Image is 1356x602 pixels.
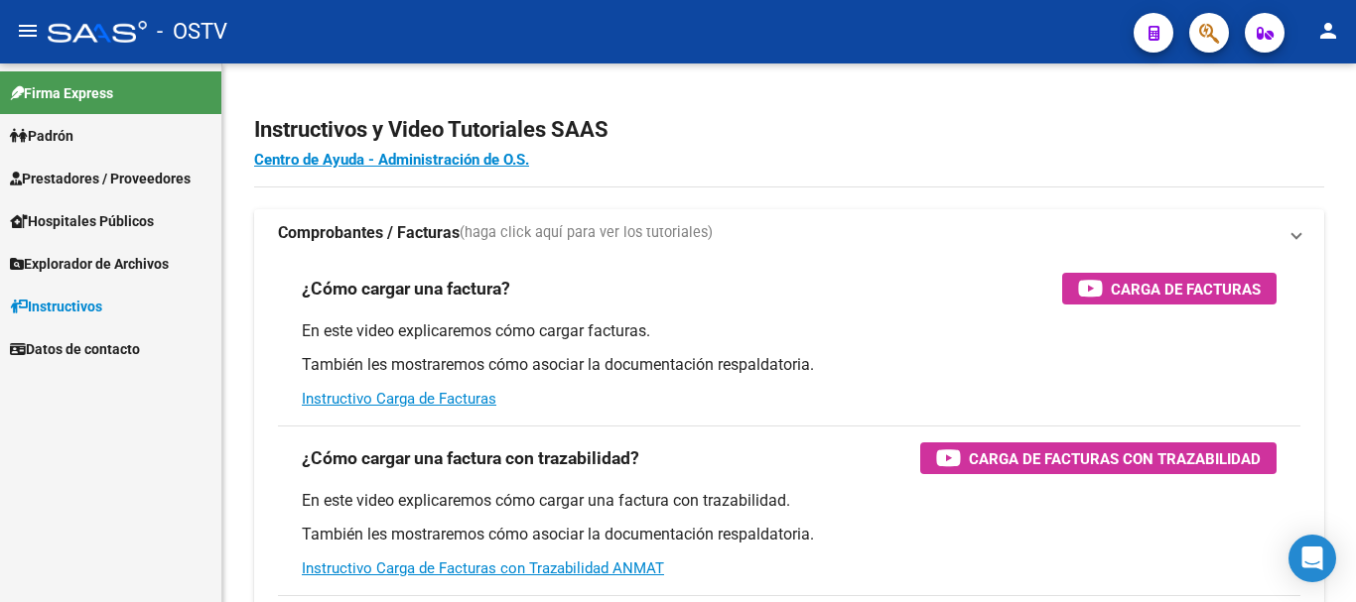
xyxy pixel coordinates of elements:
[302,275,510,302] h3: ¿Cómo cargar una factura?
[302,444,639,472] h3: ¿Cómo cargar una factura con trazabilidad?
[920,442,1277,474] button: Carga de Facturas con Trazabilidad
[1316,19,1340,43] mat-icon: person
[302,390,496,408] a: Instructivo Carga de Facturas
[254,111,1324,149] h2: Instructivos y Video Tutoriales SAAS
[10,168,191,189] span: Prestadores / Proveedores
[302,354,1277,376] p: También les mostraremos cómo asociar la documentación respaldatoria.
[460,222,713,244] span: (haga click aquí para ver los tutoriales)
[10,82,113,104] span: Firma Express
[10,253,169,275] span: Explorador de Archivos
[10,125,73,147] span: Padrón
[10,296,102,317] span: Instructivos
[157,10,227,54] span: - OSTV
[302,559,664,577] a: Instructivo Carga de Facturas con Trazabilidad ANMAT
[10,338,140,360] span: Datos de contacto
[969,446,1261,471] span: Carga de Facturas con Trazabilidad
[302,490,1277,512] p: En este video explicaremos cómo cargar una factura con trazabilidad.
[1288,535,1336,582] div: Open Intercom Messenger
[254,151,529,169] a: Centro de Ayuda - Administración de O.S.
[254,209,1324,257] mat-expansion-panel-header: Comprobantes / Facturas(haga click aquí para ver los tutoriales)
[10,210,154,232] span: Hospitales Públicos
[16,19,40,43] mat-icon: menu
[1111,277,1261,301] span: Carga de Facturas
[302,320,1277,342] p: En este video explicaremos cómo cargar facturas.
[1062,273,1277,304] button: Carga de Facturas
[278,222,460,244] strong: Comprobantes / Facturas
[302,524,1277,545] p: También les mostraremos cómo asociar la documentación respaldatoria.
